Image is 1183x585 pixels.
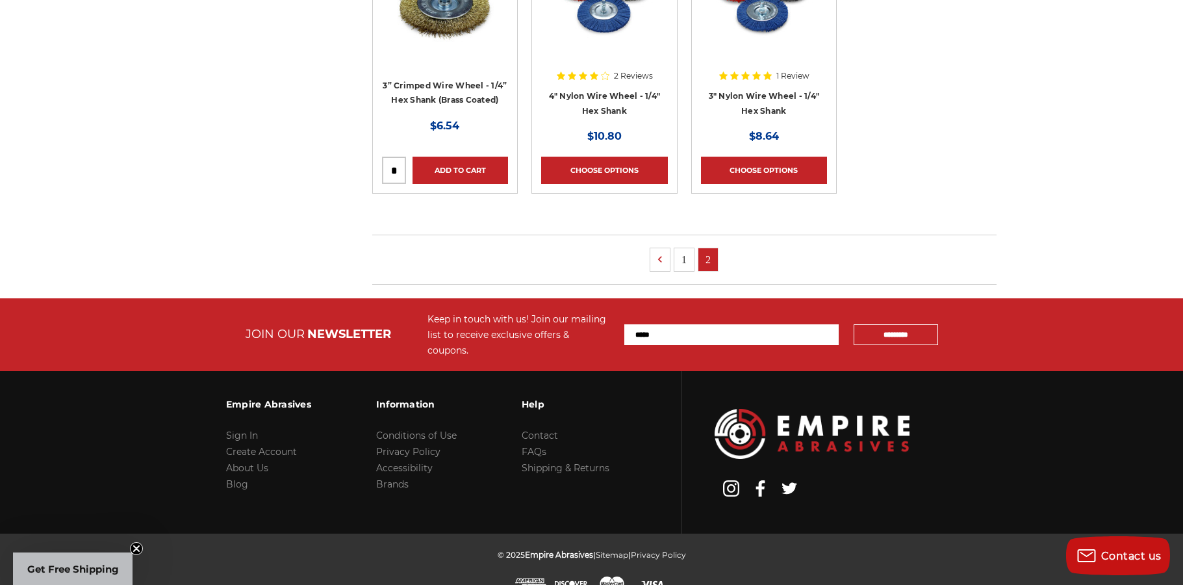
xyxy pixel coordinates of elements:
h3: Empire Abrasives [226,391,311,418]
button: Close teaser [130,542,143,555]
span: Get Free Shipping [27,563,119,575]
a: Contact [522,430,558,441]
h3: Information [376,391,457,418]
a: Add to Cart [413,157,508,184]
a: Sitemap [596,550,628,560]
img: Empire Abrasives Logo Image [715,409,910,459]
a: Privacy Policy [631,550,686,560]
a: 3” Crimped Wire Wheel - 1/4” Hex Shank (Brass Coated) [383,81,507,105]
a: About Us [226,462,268,474]
a: 2 [698,248,718,271]
span: JOIN OUR [246,327,305,341]
span: Empire Abrasives [525,550,593,560]
a: 3" Nylon Wire Wheel - 1/4" Hex Shank [709,91,820,116]
button: Contact us [1066,536,1170,575]
span: 2 Reviews [614,72,653,80]
a: FAQs [522,446,546,458]
a: Conditions of Use [376,430,457,441]
span: $10.80 [587,130,622,142]
div: Keep in touch with us! Join our mailing list to receive exclusive offers & coupons. [427,311,611,358]
a: Shipping & Returns [522,462,609,474]
a: 1 [674,248,694,271]
a: Create Account [226,446,297,458]
span: $6.54 [430,120,459,132]
a: Privacy Policy [376,446,440,458]
a: Accessibility [376,462,433,474]
p: © 2025 | | [498,547,686,563]
a: Sign In [226,430,258,441]
h3: Help [522,391,609,418]
a: Brands [376,478,409,490]
span: $8.64 [749,130,779,142]
a: Blog [226,478,248,490]
span: NEWSLETTER [307,327,391,341]
a: Choose Options [541,157,667,184]
a: Choose Options [701,157,827,184]
div: Get Free ShippingClose teaser [13,552,133,585]
span: 1 Review [776,72,809,80]
span: Contact us [1101,550,1162,562]
a: 4" Nylon Wire Wheel - 1/4" Hex Shank [549,91,661,116]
